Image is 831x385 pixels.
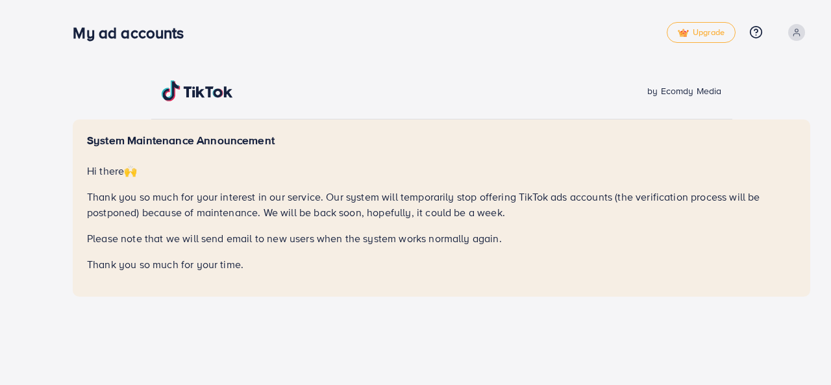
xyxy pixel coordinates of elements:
[87,134,796,147] h5: System Maintenance Announcement
[678,29,689,38] img: tick
[647,84,721,97] span: by Ecomdy Media
[87,163,796,179] p: Hi there
[87,189,796,220] p: Thank you so much for your interest in our service. Our system will temporarily stop offering Tik...
[162,81,233,101] img: TikTok
[678,28,725,38] span: Upgrade
[667,22,736,43] a: tickUpgrade
[87,256,796,272] p: Thank you so much for your time.
[124,164,137,178] span: 🙌
[73,23,194,42] h3: My ad accounts
[87,230,796,246] p: Please note that we will send email to new users when the system works normally again.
